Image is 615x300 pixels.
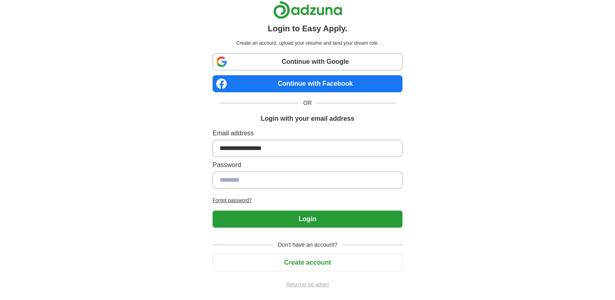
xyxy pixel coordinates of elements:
h1: Login to Easy Apply. [268,22,348,35]
img: Adzuna logo [273,1,342,19]
a: Return to job advert [213,281,402,288]
a: Create account [213,259,402,266]
a: Forgot password? [213,197,402,204]
label: Email address [213,128,402,138]
label: Password [213,160,402,170]
span: Don't have an account? [273,241,342,249]
a: Continue with Google [213,53,402,70]
button: Login [213,211,402,228]
button: Create account [213,254,402,271]
a: Continue with Facebook [213,75,402,92]
p: Create an account, upload your resume and land your dream role. [214,39,401,47]
h1: Login with your email address [261,114,354,124]
span: OR [298,99,317,107]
